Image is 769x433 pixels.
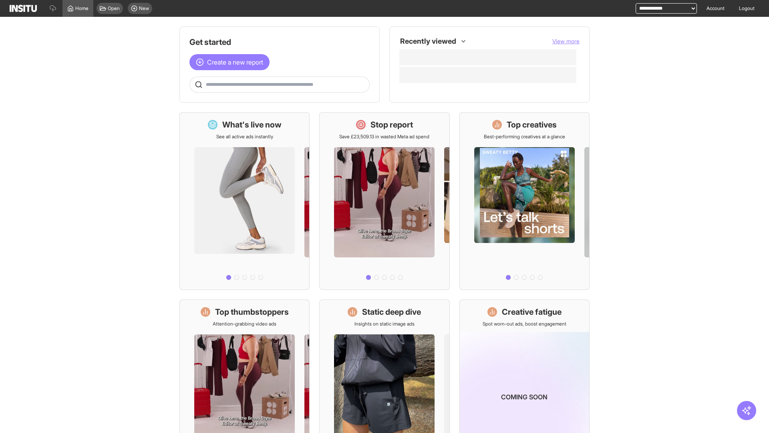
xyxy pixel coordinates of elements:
p: Save £23,509.13 in wasted Meta ad spend [339,134,429,140]
p: See all active ads instantly [216,134,273,140]
h1: Top creatives [507,119,557,130]
a: Stop reportSave £23,509.13 in wasted Meta ad spend [319,112,449,290]
button: Create a new report [189,54,270,70]
span: Create a new report [207,57,263,67]
button: View more [552,37,580,45]
p: Best-performing creatives at a glance [484,134,565,140]
span: New [139,5,149,12]
h1: What's live now [222,119,282,130]
img: Logo [10,5,37,12]
h1: Top thumbstoppers [215,306,289,318]
h1: Get started [189,36,370,48]
a: Top creativesBest-performing creatives at a glance [459,112,590,290]
h1: Stop report [370,119,413,130]
p: Attention-grabbing video ads [213,321,276,327]
h1: Static deep dive [362,306,421,318]
span: View more [552,38,580,45]
p: Insights on static image ads [354,321,415,327]
span: Home [75,5,89,12]
a: What's live nowSee all active ads instantly [179,112,310,290]
span: Open [108,5,120,12]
